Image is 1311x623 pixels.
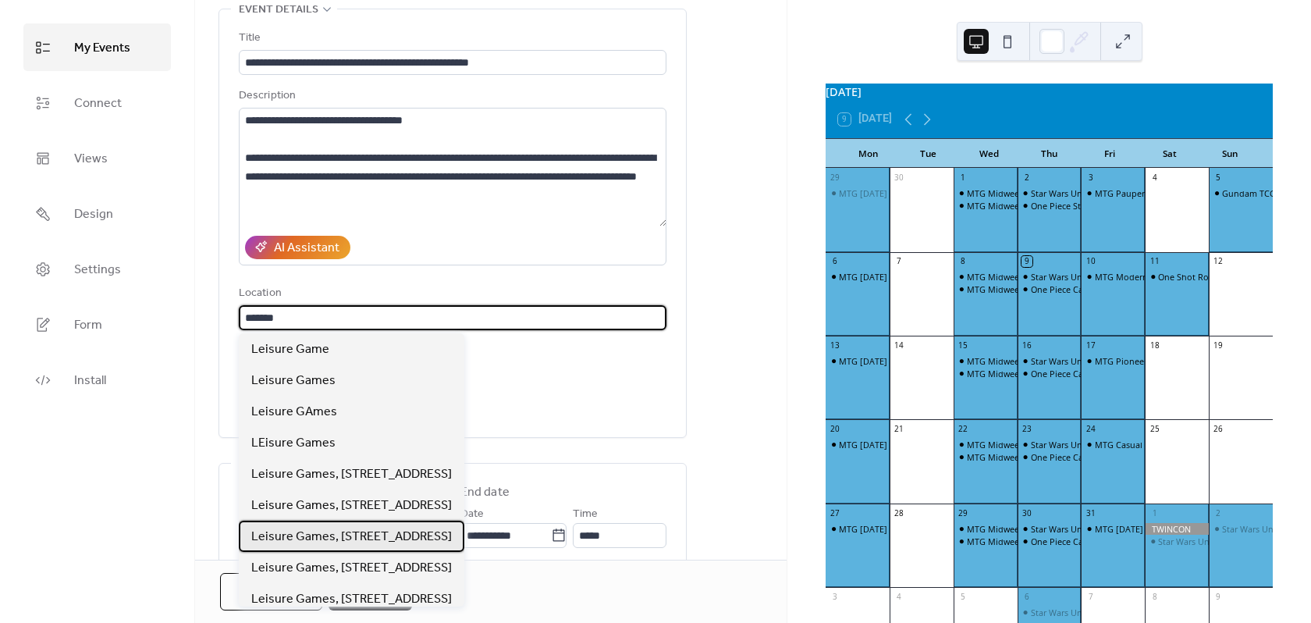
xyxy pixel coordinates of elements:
[251,497,452,515] span: Leisure Games, [STREET_ADDRESS]
[1095,523,1248,535] div: MTG [DATE] Pauper Tournament FNM
[954,187,1018,199] div: MTG Midweek Magic - Commander
[839,187,970,199] div: MTG [DATE] Magic - Commander
[23,23,171,71] a: My Events
[1085,424,1096,435] div: 24
[23,245,171,293] a: Settings
[839,271,970,283] div: MTG [DATE] Magic - Commander
[251,559,452,578] span: Leisure Games, [STREET_ADDRESS]
[1018,355,1082,367] div: Star Wars Unlimited Forceday
[1149,256,1160,267] div: 11
[826,523,890,535] div: MTG Monday Magic - Commander
[1081,187,1145,199] div: MTG Pauper Tournament FNM
[251,372,336,390] span: Leisure Games
[830,424,840,435] div: 20
[957,340,968,351] div: 15
[23,79,171,126] a: Connect
[23,134,171,182] a: Views
[1145,523,1209,535] div: TWINCON
[954,355,1018,367] div: MTG Midweek Magic - Commander
[573,505,598,524] span: Time
[954,523,1018,535] div: MTG Midweek Magic - Commander
[1018,283,1082,295] div: One Piece Card Game Store Tournament
[1149,173,1160,183] div: 4
[1018,439,1082,450] div: Star Wars Unlimited Forceday
[830,256,840,267] div: 6
[239,284,663,303] div: Location
[1085,340,1096,351] div: 17
[1200,139,1260,169] div: Sun
[220,573,322,611] a: Cancel
[1018,200,1082,212] div: One Piece Store Tournament
[967,523,1107,535] div: MTG Midweek Magic - Commander
[1095,439,1189,450] div: MTG Casual Magic FNM
[954,200,1018,212] div: MTG Midweek Magic - Modern
[830,507,840,518] div: 27
[1213,592,1224,603] div: 9
[1031,355,1149,367] div: Star Wars Unlimited Forceday
[1213,256,1224,267] div: 12
[1145,536,1209,547] div: Star Wars Unlimited: Secrets of Power Prerelease
[74,313,102,337] span: Form
[826,84,1273,101] div: [DATE]
[894,256,904,267] div: 7
[460,505,484,524] span: Date
[830,592,840,603] div: 3
[1021,256,1032,267] div: 9
[1081,439,1145,450] div: MTG Casual Magic FNM
[1021,173,1032,183] div: 2
[74,258,121,282] span: Settings
[251,434,336,453] span: LEisure Games
[826,187,890,199] div: MTG Monday Magic - Commander
[1031,271,1149,283] div: Star Wars Unlimited Forceday
[1031,200,1146,212] div: One Piece Store Tournament
[239,1,318,20] span: Event details
[838,139,898,169] div: Mon
[1213,507,1224,518] div: 2
[957,173,968,183] div: 1
[967,368,1089,379] div: MTG Midweek Magic - Modern
[1149,592,1160,603] div: 8
[1021,340,1032,351] div: 16
[23,190,171,237] a: Design
[1079,139,1139,169] div: Fri
[967,439,1107,450] div: MTG Midweek Magic - Commander
[274,239,339,258] div: AI Assistant
[1031,523,1225,535] div: Star Wars Unlimited: Secrets of Power Prerelease
[23,356,171,404] a: Install
[1095,187,1218,199] div: MTG Pauper Tournament FNM
[245,236,350,259] button: AI Assistant
[957,592,968,603] div: 5
[954,283,1018,295] div: MTG Midweek Magic - Pauper
[1031,439,1149,450] div: Star Wars Unlimited Forceday
[1081,523,1145,535] div: MTG Halloween Pauper Tournament FNM
[1149,507,1160,518] div: 1
[954,271,1018,283] div: MTG Midweek Magic - Commander
[1019,139,1079,169] div: Thu
[894,592,904,603] div: 4
[894,340,904,351] div: 14
[251,403,337,422] span: Leisure GAmes
[1081,271,1145,283] div: MTG Modern Tournament FNM
[239,87,663,105] div: Description
[830,340,840,351] div: 13
[1085,173,1096,183] div: 3
[1149,340,1160,351] div: 18
[1018,271,1082,283] div: Star Wars Unlimited Forceday
[1085,256,1096,267] div: 10
[251,465,452,484] span: Leisure Games, [STREET_ADDRESS]
[1095,355,1220,367] div: MTG Pioneer Tournament FNM
[1209,187,1273,199] div: Gundam TCG Store Tournament
[251,590,452,609] span: Leisure Games, [STREET_ADDRESS]
[1031,368,1193,379] div: One Piece Card Game Store Tournament
[1018,536,1082,547] div: One Piece Card Game Store Tournament
[830,173,840,183] div: 29
[967,283,1085,295] div: MTG Midweek Magic - Pauper
[957,507,968,518] div: 29
[1149,424,1160,435] div: 25
[959,139,1019,169] div: Wed
[1031,187,1149,199] div: Star Wars Unlimited Forceday
[1139,139,1199,169] div: Sat
[74,147,108,171] span: Views
[954,439,1018,450] div: MTG Midweek Magic - Commander
[1095,271,1221,283] div: MTG Modern Tournament FNM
